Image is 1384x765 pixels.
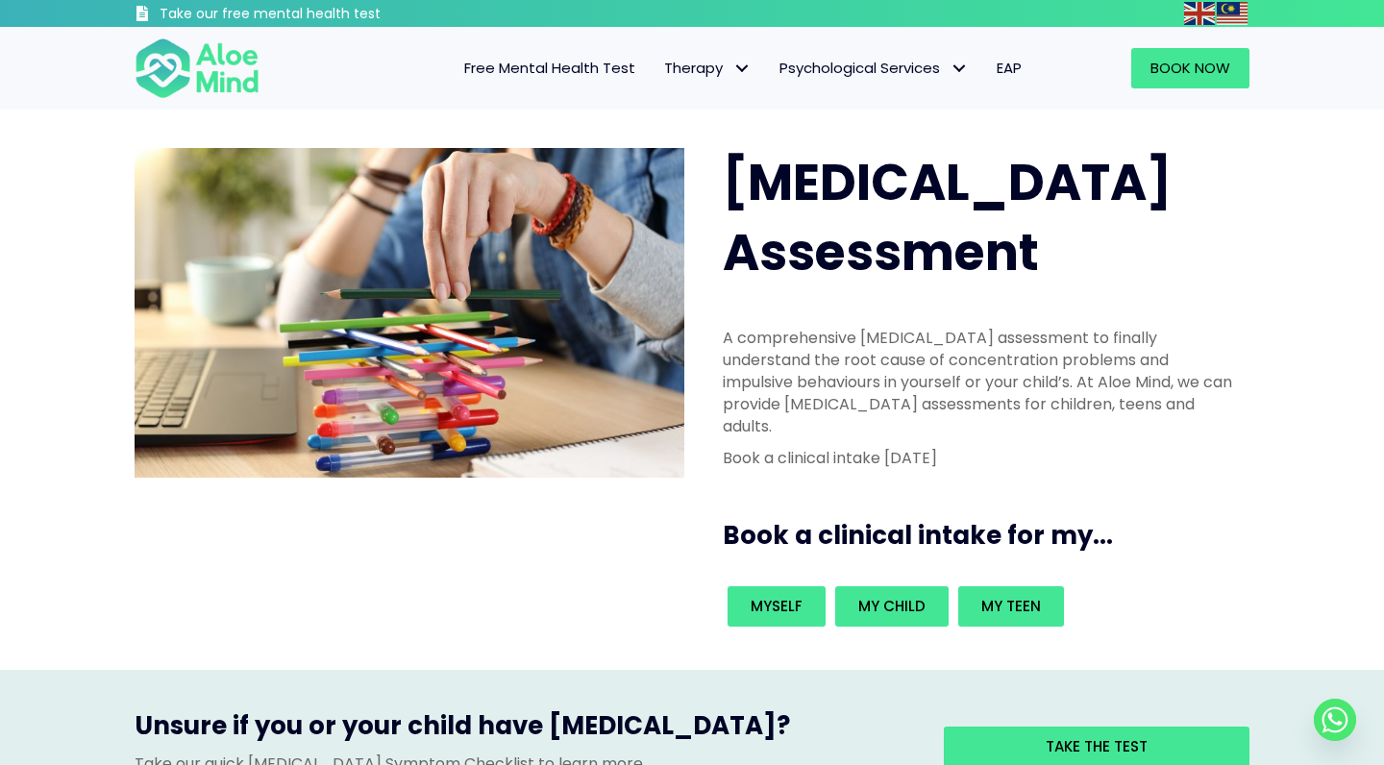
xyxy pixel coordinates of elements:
h3: Book a clinical intake for my... [723,518,1257,553]
span: Psychological Services [779,58,968,78]
img: en [1184,2,1215,25]
a: Malay [1217,2,1249,24]
span: Take the test [1046,736,1148,756]
span: My child [858,596,926,616]
a: Whatsapp [1314,699,1356,741]
a: TherapyTherapy: submenu [650,48,765,88]
img: Aloe mind Logo [135,37,259,100]
span: Free Mental Health Test [464,58,635,78]
p: A comprehensive [MEDICAL_DATA] assessment to finally understand the root cause of concentration p... [723,327,1238,438]
span: Book Now [1150,58,1230,78]
img: ms [1217,2,1248,25]
a: Psychological ServicesPsychological Services: submenu [765,48,982,88]
h3: Unsure if you or your child have [MEDICAL_DATA]? [135,708,915,753]
span: EAP [997,58,1022,78]
nav: Menu [284,48,1036,88]
span: My teen [981,596,1041,616]
div: Book an intake for my... [723,581,1238,631]
a: EAP [982,48,1036,88]
a: My teen [958,586,1064,627]
span: Therapy: submenu [728,55,755,83]
a: Free Mental Health Test [450,48,650,88]
a: Book Now [1131,48,1249,88]
span: Myself [751,596,803,616]
h3: Take our free mental health test [160,5,483,24]
a: English [1184,2,1217,24]
span: Psychological Services: submenu [945,55,973,83]
span: [MEDICAL_DATA] Assessment [723,147,1172,287]
p: Book a clinical intake [DATE] [723,447,1238,469]
img: ADHD photo [135,148,684,478]
span: Therapy [664,58,751,78]
a: Myself [728,586,826,627]
a: Take our free mental health test [135,5,483,27]
a: My child [835,586,949,627]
